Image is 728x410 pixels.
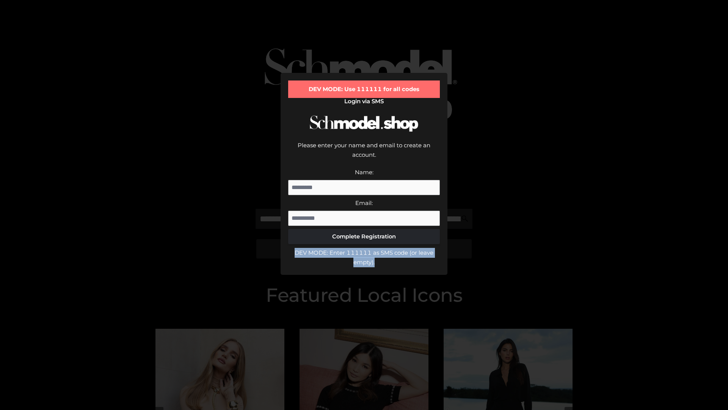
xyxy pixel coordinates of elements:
label: Email: [355,199,373,207]
div: Please enter your name and email to create an account. [288,140,440,167]
img: Schmodel Logo [307,109,421,139]
label: Name: [355,169,373,176]
div: DEV MODE: Enter 111111 as SMS code (or leave empty). [288,248,440,267]
button: Complete Registration [288,229,440,244]
div: DEV MODE: Use 111111 for all codes [288,80,440,98]
h2: Login via SMS [288,98,440,105]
